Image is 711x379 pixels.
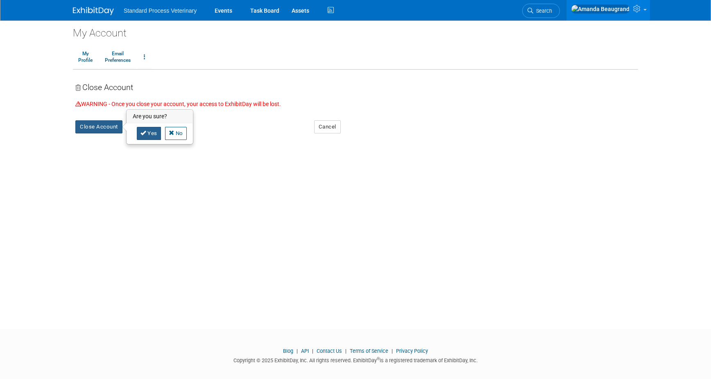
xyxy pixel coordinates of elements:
[283,348,293,354] a: Blog
[75,96,636,108] div: WARNING - Once you close your account, your access to ExhibitDay will be lost.
[73,7,114,15] img: ExhibitDay
[100,47,136,68] a: EmailPreferences
[314,120,341,133] button: Cancel
[75,120,122,133] button: Close Account
[317,348,342,354] a: Contact Us
[73,47,98,68] a: MyProfile
[343,348,349,354] span: |
[124,7,197,14] span: Standard Process Veterinary
[165,127,187,140] a: No
[389,348,395,354] span: |
[533,8,552,14] span: Search
[522,4,560,18] a: Search
[301,348,309,354] a: API
[137,127,161,140] a: Yes
[571,5,630,14] img: Amanda Beaugrand
[294,348,300,354] span: |
[350,348,388,354] a: Terms of Service
[73,20,638,40] div: My Account
[75,74,636,96] div: Close Account
[310,348,315,354] span: |
[127,110,192,123] h3: Are you sure?
[377,356,380,361] sup: ®
[396,348,428,354] a: Privacy Policy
